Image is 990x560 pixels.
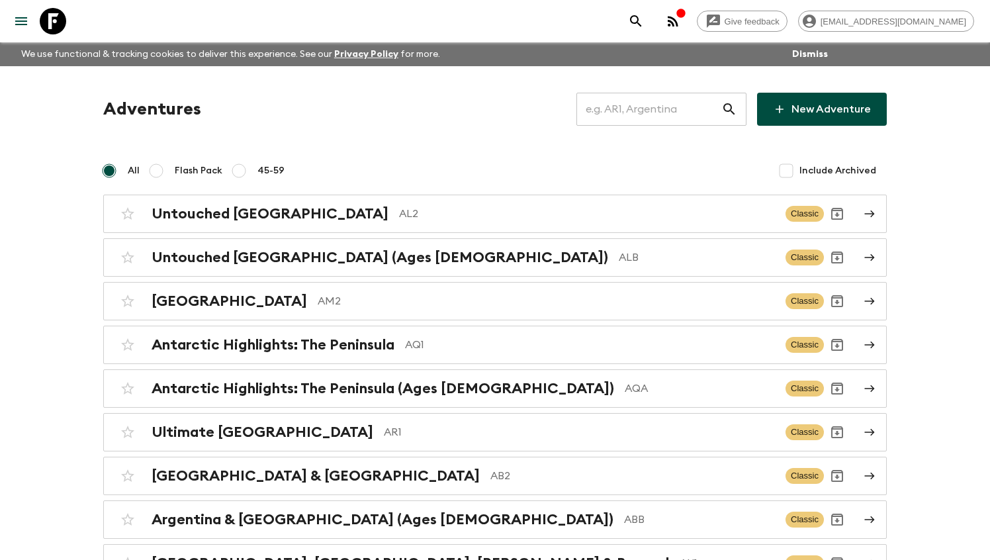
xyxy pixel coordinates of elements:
[824,201,850,227] button: Archive
[619,250,775,265] p: ALB
[175,164,222,177] span: Flash Pack
[786,337,824,353] span: Classic
[697,11,787,32] a: Give feedback
[334,50,398,59] a: Privacy Policy
[152,293,307,310] h2: [GEOGRAPHIC_DATA]
[717,17,787,26] span: Give feedback
[16,42,445,66] p: We use functional & tracking cookies to deliver this experience. See our for more.
[103,195,887,233] a: Untouched [GEOGRAPHIC_DATA]AL2ClassicArchive
[103,369,887,408] a: Antarctic Highlights: The Peninsula (Ages [DEMOGRAPHIC_DATA])AQAClassicArchive
[824,288,850,314] button: Archive
[152,249,608,266] h2: Untouched [GEOGRAPHIC_DATA] (Ages [DEMOGRAPHIC_DATA])
[623,8,649,34] button: search adventures
[813,17,973,26] span: [EMAIL_ADDRESS][DOMAIN_NAME]
[103,500,887,539] a: Argentina & [GEOGRAPHIC_DATA] (Ages [DEMOGRAPHIC_DATA])ABBClassicArchive
[824,332,850,358] button: Archive
[786,512,824,528] span: Classic
[152,467,480,485] h2: [GEOGRAPHIC_DATA] & [GEOGRAPHIC_DATA]
[824,506,850,533] button: Archive
[257,164,285,177] span: 45-59
[624,512,775,528] p: ABB
[757,93,887,126] a: New Adventure
[824,463,850,489] button: Archive
[318,293,775,309] p: AM2
[824,375,850,402] button: Archive
[490,468,775,484] p: AB2
[786,206,824,222] span: Classic
[625,381,775,397] p: AQA
[152,205,388,222] h2: Untouched [GEOGRAPHIC_DATA]
[152,424,373,441] h2: Ultimate [GEOGRAPHIC_DATA]
[103,238,887,277] a: Untouched [GEOGRAPHIC_DATA] (Ages [DEMOGRAPHIC_DATA])ALBClassicArchive
[799,164,876,177] span: Include Archived
[103,413,887,451] a: Ultimate [GEOGRAPHIC_DATA]AR1ClassicArchive
[798,11,974,32] div: [EMAIL_ADDRESS][DOMAIN_NAME]
[789,45,831,64] button: Dismiss
[786,250,824,265] span: Classic
[103,326,887,364] a: Antarctic Highlights: The PeninsulaAQ1ClassicArchive
[152,380,614,397] h2: Antarctic Highlights: The Peninsula (Ages [DEMOGRAPHIC_DATA])
[103,457,887,495] a: [GEOGRAPHIC_DATA] & [GEOGRAPHIC_DATA]AB2ClassicArchive
[786,424,824,440] span: Classic
[8,8,34,34] button: menu
[786,468,824,484] span: Classic
[152,336,394,353] h2: Antarctic Highlights: The Peninsula
[103,96,201,122] h1: Adventures
[399,206,775,222] p: AL2
[786,293,824,309] span: Classic
[576,91,721,128] input: e.g. AR1, Argentina
[152,511,613,528] h2: Argentina & [GEOGRAPHIC_DATA] (Ages [DEMOGRAPHIC_DATA])
[824,419,850,445] button: Archive
[786,381,824,397] span: Classic
[384,424,775,440] p: AR1
[824,244,850,271] button: Archive
[405,337,775,353] p: AQ1
[103,282,887,320] a: [GEOGRAPHIC_DATA]AM2ClassicArchive
[128,164,140,177] span: All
